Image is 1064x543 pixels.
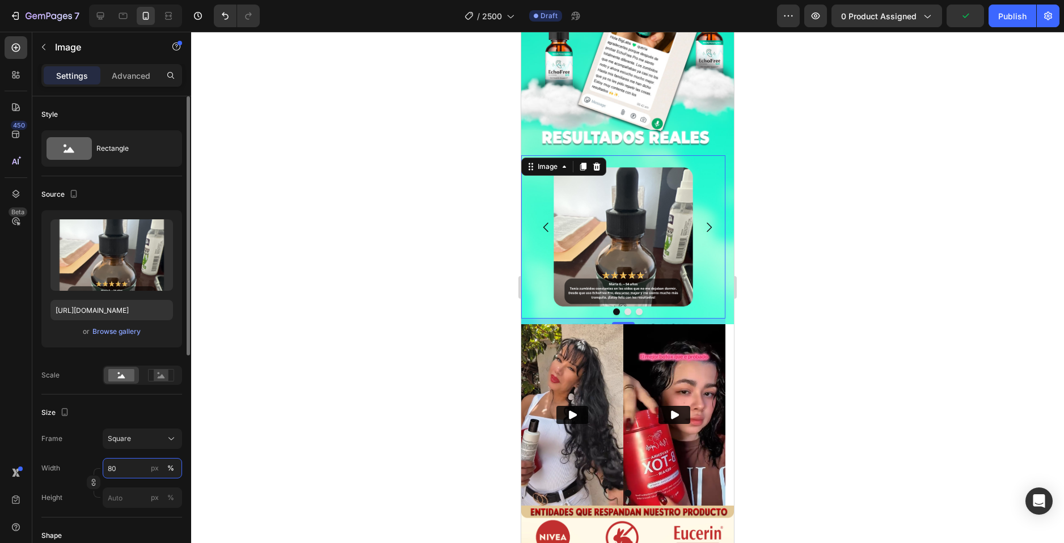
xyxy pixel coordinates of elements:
button: px [164,461,178,475]
div: Source [41,187,81,202]
img: preview-image [50,219,173,291]
label: Frame [41,434,62,444]
label: Height [41,493,62,503]
span: / [477,10,480,22]
iframe: Design area [521,32,734,543]
div: Style [41,109,58,120]
button: Publish [989,5,1036,27]
div: Publish [998,10,1027,22]
div: px [151,493,159,503]
input: https://example.com/image.jpg [50,300,173,320]
span: Square [108,434,131,444]
button: 0 product assigned [831,5,942,27]
div: Size [41,405,71,421]
p: Settings [56,70,88,82]
span: or [83,325,90,338]
div: Beta [9,207,27,217]
div: Shape [41,531,62,541]
p: 7 [74,9,79,23]
div: Undo/Redo [214,5,260,27]
div: px [151,463,159,473]
button: 7 [5,5,85,27]
div: % [167,463,174,473]
div: Browse gallery [92,326,141,337]
label: Width [41,463,60,473]
div: Scale [41,370,60,380]
div: % [167,493,174,503]
span: 0 product assigned [841,10,917,22]
span: 2500 [482,10,502,22]
div: Rectangle [96,135,166,162]
button: Browse gallery [92,326,141,337]
p: Image [55,40,151,54]
div: Open Intercom Messenger [1025,487,1053,515]
button: % [148,461,162,475]
input: px% [103,458,182,478]
input: px% [103,487,182,508]
button: % [148,491,162,504]
button: px [164,491,178,504]
p: Advanced [112,70,150,82]
button: Square [103,429,182,449]
span: Draft [541,11,558,21]
div: 450 [11,121,27,130]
